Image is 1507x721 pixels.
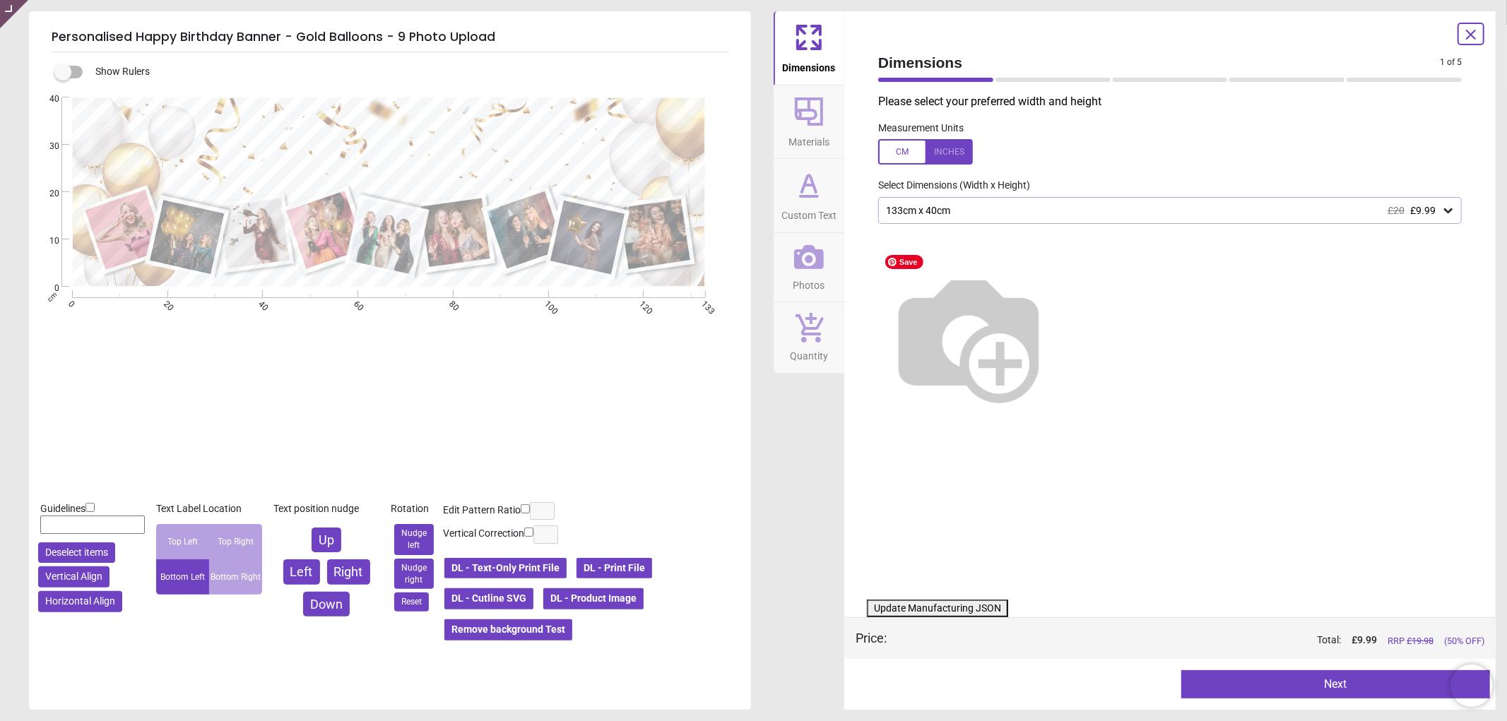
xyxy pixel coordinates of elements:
[1181,670,1490,698] button: Next
[774,85,844,159] button: Materials
[303,592,350,616] button: Down
[38,591,122,612] button: Horizontal Align
[394,559,434,590] button: Nudge right
[209,524,262,559] div: Top Right
[774,233,844,302] button: Photos
[908,633,1484,648] div: Total:
[1407,636,1434,646] span: £ 19.98
[878,94,1473,109] p: Please select your preferred width and height
[1388,205,1405,216] span: £20
[856,629,887,647] div: Price :
[63,64,751,81] div: Show Rulers
[443,556,568,580] button: DL - Text-Only Print File
[781,202,837,223] span: Custom Text
[1450,665,1493,707] iframe: Brevo live chat
[156,559,209,595] div: Bottom Left
[774,159,844,232] button: Custom Text
[394,524,434,555] button: Nudge left
[867,600,1008,618] button: Update Manufacturing JSON
[1410,205,1436,216] span: £9.99
[1440,56,1462,68] span: 1 of 5
[878,246,1059,427] img: Helper for size comparison
[1352,633,1377,648] span: £
[327,559,370,584] button: Right
[788,129,829,150] span: Materials
[394,592,429,612] button: Reset
[885,205,1441,217] div: 133cm x 40cm
[283,559,320,584] button: Left
[32,93,59,105] span: 40
[885,255,923,269] span: Save
[273,502,379,516] div: Text position nudge
[156,524,209,559] div: Top Left
[443,503,521,518] label: Edit Pattern Ratio
[774,11,844,85] button: Dimensions
[542,587,645,611] button: DL - Product Image
[209,559,262,595] div: Bottom Right
[878,52,1440,73] span: Dimensions
[1444,635,1484,648] span: (50% OFF)
[1388,635,1434,648] span: RRP
[867,179,1030,193] label: Select Dimensions (Width x Height)
[312,528,341,552] button: Up
[790,342,828,364] span: Quantity
[156,502,262,516] div: Text Label Location
[391,502,437,516] div: Rotation
[1357,634,1377,645] span: 9.99
[575,556,654,580] button: DL - Print File
[774,302,844,373] button: Quantity
[443,587,535,611] button: DL - Cutline SVG
[443,618,574,642] button: Remove background Test
[443,527,524,541] label: Vertical Correction
[783,54,836,76] span: Dimensions
[38,542,115,564] button: Deselect items
[38,566,110,588] button: Vertical Align
[878,121,964,136] label: Measurement Units
[40,503,85,514] span: Guidelines
[52,23,728,52] h5: Personalised Happy Birthday Banner - Gold Balloons - 9 Photo Upload
[793,272,825,293] span: Photos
